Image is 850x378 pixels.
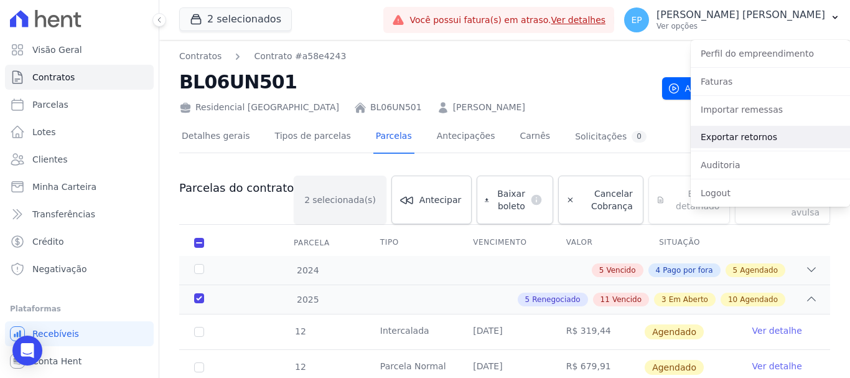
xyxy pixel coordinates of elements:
[579,187,633,212] span: Cancelar Cobrança
[5,349,154,374] a: Conta Hent
[254,50,346,63] a: Contrato #a58e4243
[663,265,712,276] span: Pago por fora
[179,101,339,114] div: Residencial [GEOGRAPHIC_DATA]
[612,294,642,305] span: Vencido
[32,153,67,166] span: Clientes
[606,265,635,276] span: Vencido
[733,265,738,276] span: 5
[691,126,850,148] a: Exportar retornos
[179,68,652,96] h2: BL06UN501
[32,263,87,275] span: Negativação
[32,71,75,83] span: Contratos
[10,301,149,316] div: Plataformas
[752,324,802,337] a: Ver detalhe
[32,126,56,138] span: Lotes
[525,294,530,305] span: 5
[370,101,422,114] a: BL06UN501
[691,42,850,65] a: Perfil do empreendimento
[691,154,850,176] a: Auditoria
[572,121,649,154] a: Solicitações0
[179,50,222,63] a: Contratos
[691,70,850,93] a: Faturas
[656,265,661,276] span: 4
[662,77,734,100] button: Ativo
[5,120,154,144] a: Lotes
[599,265,604,276] span: 5
[691,182,850,204] a: Logout
[434,121,498,154] a: Antecipações
[194,362,204,372] input: default
[32,355,82,367] span: Conta Hent
[5,174,154,199] a: Minha Carteira
[740,294,778,305] span: Agendado
[631,16,642,24] span: EP
[179,50,346,63] nav: Breadcrumb
[273,121,353,154] a: Tipos de parcelas
[32,181,96,193] span: Minha Carteira
[419,194,461,206] span: Antecipar
[5,321,154,346] a: Recebíveis
[391,176,472,224] a: Antecipar
[632,131,647,143] div: 0
[458,314,551,349] td: [DATE]
[5,65,154,90] a: Contratos
[517,121,553,154] a: Carnês
[551,230,644,256] th: Valor
[614,2,850,37] button: EP [PERSON_NAME] [PERSON_NAME] Ver opções
[656,21,825,31] p: Ver opções
[458,230,551,256] th: Vencimento
[5,92,154,117] a: Parcelas
[32,208,95,220] span: Transferências
[179,50,652,63] nav: Breadcrumb
[669,294,708,305] span: Em Aberto
[32,235,64,248] span: Crédito
[32,98,68,111] span: Parcelas
[740,265,778,276] span: Agendado
[373,121,414,154] a: Parcelas
[365,230,458,256] th: Tipo
[32,44,82,56] span: Visão Geral
[600,294,610,305] span: 11
[656,9,825,21] p: [PERSON_NAME] [PERSON_NAME]
[312,194,376,206] span: selecionada(s)
[194,327,204,337] input: default
[294,326,306,336] span: 12
[5,229,154,254] a: Crédito
[179,181,294,196] h3: Parcelas do contrato
[294,362,306,372] span: 12
[661,294,666,305] span: 3
[532,294,580,305] span: Renegociado
[644,230,737,256] th: Situação
[691,98,850,121] a: Importar remessas
[365,314,458,349] td: Intercalada
[5,37,154,62] a: Visão Geral
[668,77,708,100] span: Ativo
[12,336,42,366] div: Open Intercom Messenger
[5,202,154,227] a: Transferências
[304,194,310,206] span: 2
[551,15,606,25] a: Ver detalhes
[409,14,605,27] span: Você possui fatura(s) em atraso.
[752,360,802,372] a: Ver detalhe
[728,294,737,305] span: 10
[575,131,647,143] div: Solicitações
[645,360,704,375] span: Agendado
[5,147,154,172] a: Clientes
[558,176,643,224] a: Cancelar Cobrança
[179,7,292,31] button: 2 selecionados
[179,121,253,154] a: Detalhes gerais
[279,230,345,255] div: Parcela
[551,314,644,349] td: R$ 319,44
[645,324,704,339] span: Agendado
[32,328,79,340] span: Recebíveis
[5,257,154,281] a: Negativação
[453,101,525,114] a: [PERSON_NAME]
